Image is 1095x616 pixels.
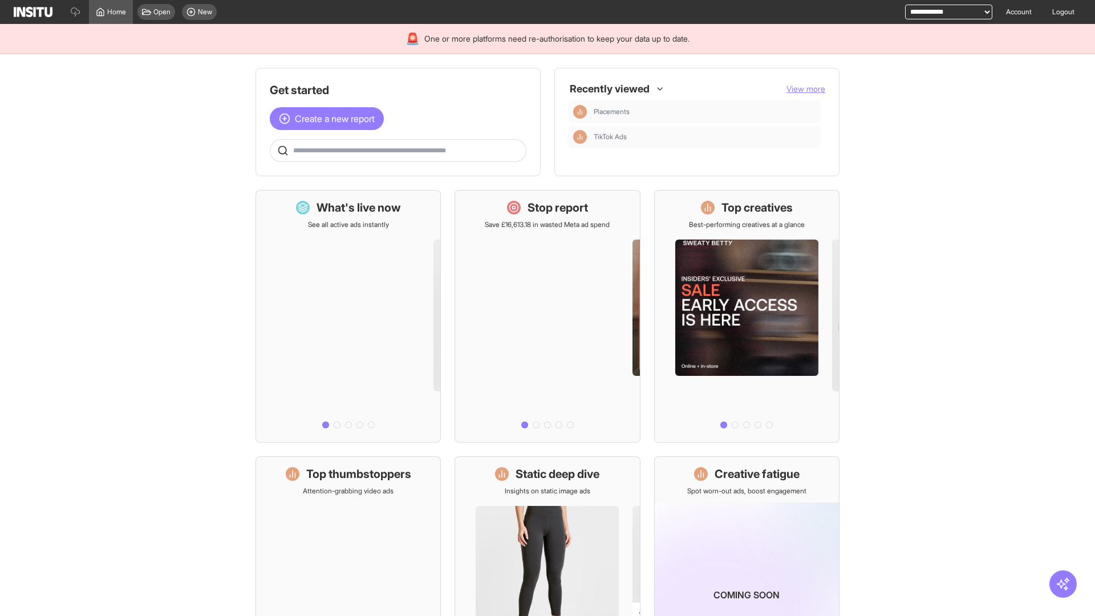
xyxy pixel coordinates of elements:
h1: Get started [270,82,526,98]
span: One or more platforms need re-authorisation to keep your data up to date. [424,33,690,44]
h1: Stop report [528,200,588,216]
img: Logo [14,7,52,17]
h1: Static deep dive [516,466,599,482]
p: Insights on static image ads [505,487,590,496]
button: View more [786,83,825,95]
button: Create a new report [270,107,384,130]
span: Placements [594,107,816,116]
p: Best-performing creatives at a glance [689,220,805,229]
div: Insights [573,105,587,119]
a: Stop reportSave £16,613.18 in wasted Meta ad spend [455,190,640,443]
p: Save £16,613.18 in wasted Meta ad spend [485,220,610,229]
h1: Top thumbstoppers [306,466,411,482]
span: Open [153,7,171,17]
div: 🚨 [405,31,420,47]
h1: What's live now [317,200,401,216]
p: See all active ads instantly [308,220,389,229]
p: Attention-grabbing video ads [303,487,394,496]
a: What's live nowSee all active ads instantly [255,190,441,443]
a: Top creativesBest-performing creatives at a glance [654,190,839,443]
span: New [198,7,212,17]
span: Placements [594,107,630,116]
span: Home [107,7,126,17]
span: View more [786,84,825,94]
span: TikTok Ads [594,132,816,141]
span: TikTok Ads [594,132,627,141]
span: Create a new report [295,112,375,125]
div: Insights [573,130,587,144]
h1: Top creatives [721,200,793,216]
